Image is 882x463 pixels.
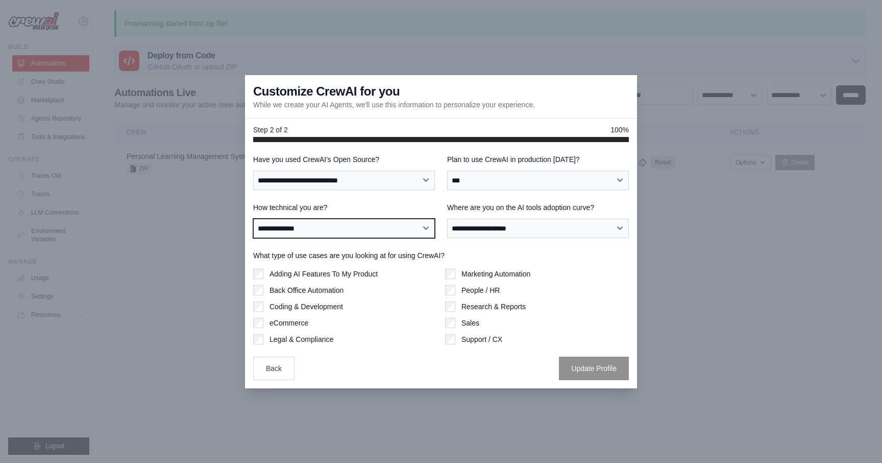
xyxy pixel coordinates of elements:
[461,318,479,328] label: Sales
[253,154,435,165] label: Have you used CrewAI's Open Source?
[269,334,333,344] label: Legal & Compliance
[253,202,435,213] label: How technical you are?
[447,154,629,165] label: Plan to use CrewAI in production [DATE]?
[253,83,400,100] h3: Customize CrewAI for you
[461,302,526,312] label: Research & Reports
[269,302,343,312] label: Coding & Development
[461,285,500,295] label: People / HR
[253,250,629,261] label: What type of use cases are you looking at for using CrewAI?
[269,318,308,328] label: eCommerce
[269,269,378,279] label: Adding AI Features To My Product
[461,334,502,344] label: Support / CX
[253,357,295,380] button: Back
[559,357,629,380] button: Update Profile
[461,269,530,279] label: Marketing Automation
[610,125,629,135] span: 100%
[253,100,535,110] p: While we create your AI Agents, we'll use this information to personalize your experience.
[253,125,288,135] span: Step 2 of 2
[447,202,629,213] label: Where are you on the AI tools adoption curve?
[269,285,344,295] label: Back Office Automation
